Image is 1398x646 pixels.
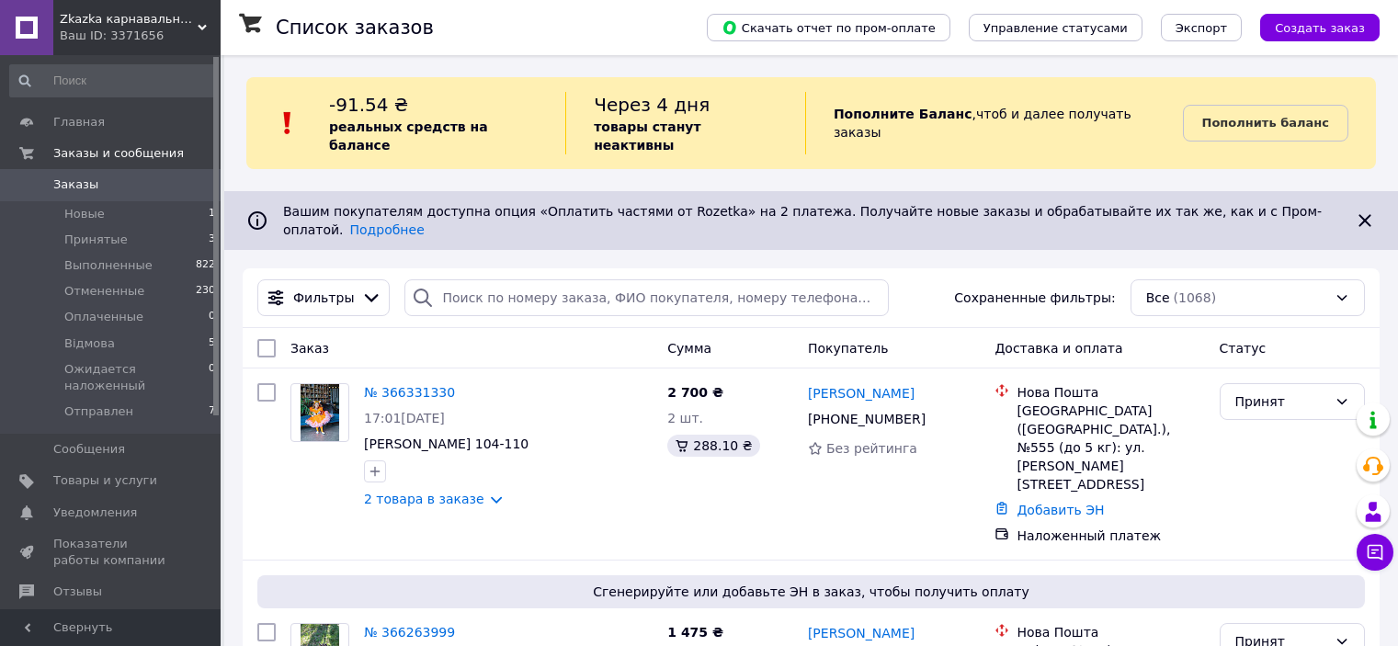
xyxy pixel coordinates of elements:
b: Пополнить баланс [1202,116,1329,130]
span: 17:01[DATE] [364,411,445,425]
b: Пополните Баланс [834,107,972,121]
span: Ожидается наложенный [64,361,209,394]
span: Отправлен [64,403,133,420]
span: Выполненные [64,257,153,274]
span: 5 [209,335,215,352]
span: 7 [209,403,215,420]
span: Сохраненные фильтры: [954,289,1115,307]
a: № 366331330 [364,385,455,400]
div: , чтоб и далее получать заказы [805,92,1183,154]
span: Відмова [64,335,115,352]
span: Без рейтинга [826,441,917,456]
span: Управление статусами [983,21,1128,35]
span: Сообщения [53,441,125,458]
span: Скачать отчет по пром-оплате [722,19,936,36]
span: Отзывы [53,584,102,600]
h1: Список заказов [276,17,434,39]
a: Фото товару [290,383,349,442]
a: 2 товара в заказе [364,492,484,506]
a: Добавить ЭН [1017,503,1104,517]
span: Статус [1220,341,1267,356]
a: Подробнее [350,222,425,237]
span: Экспорт [1176,21,1227,35]
span: Оплаченные [64,309,143,325]
span: 3 [209,232,215,248]
span: 0 [209,309,215,325]
a: Создать заказ [1242,19,1380,34]
span: 2 700 ₴ [667,385,723,400]
b: реальных средств на балансе [329,119,488,153]
span: (1068) [1174,290,1217,305]
span: 0 [209,361,215,394]
a: [PERSON_NAME] 104-110 [364,436,529,451]
input: Поиск [9,64,217,97]
div: Ваш ID: 3371656 [60,28,221,44]
span: Отмененные [64,283,144,300]
span: Все [1146,289,1170,307]
span: Показатели работы компании [53,536,170,569]
span: 230 [196,283,215,300]
span: Уведомления [53,504,137,521]
span: Через 4 дня [594,94,710,116]
b: товары станут неактивны [594,119,700,153]
div: Принят [1235,391,1327,412]
div: Нова Пошта [1017,383,1204,402]
span: 822 [196,257,215,274]
span: Новые [64,206,105,222]
a: № 366263999 [364,625,455,640]
button: Скачать отчет по пром-оплате [707,14,950,41]
div: Наложенный платеж [1017,527,1204,545]
span: Заказ [290,341,329,356]
div: 288.10 ₴ [667,435,759,457]
a: Пополнить баланс [1183,105,1348,142]
button: Чат с покупателем [1357,534,1393,571]
span: 1 [209,206,215,222]
span: -91.54 ₴ [329,94,408,116]
span: Создать заказ [1275,21,1365,35]
span: 2 шт. [667,411,703,425]
button: Экспорт [1161,14,1242,41]
span: Фильтры [293,289,354,307]
img: Фото товару [301,384,339,441]
div: Нова Пошта [1017,623,1204,641]
button: Управление статусами [969,14,1142,41]
span: Доставка и оплата [995,341,1122,356]
div: [PHONE_NUMBER] [804,406,929,432]
img: :exclamation: [274,109,301,137]
div: [GEOGRAPHIC_DATA] ([GEOGRAPHIC_DATA].), №555 (до 5 кг): ул. [PERSON_NAME][STREET_ADDRESS] [1017,402,1204,493]
span: Zkazka карнавальные костюмы для детей и взрослых, костюмы для аниматоров. [60,11,198,28]
span: Вашим покупателям доступна опция «Оплатить частями от Rozetka» на 2 платежа. Получайте новые зака... [283,204,1322,237]
span: Принятые [64,232,128,248]
span: Заказы и сообщения [53,145,184,162]
span: Сумма [667,341,711,356]
span: Сгенерируйте или добавьте ЭН в заказ, чтобы получить оплату [265,583,1358,601]
span: Покупатель [808,341,889,356]
span: Товары и услуги [53,472,157,489]
input: Поиск по номеру заказа, ФИО покупателя, номеру телефона, Email, номеру накладной [404,279,889,316]
a: [PERSON_NAME] [808,624,915,642]
span: 1 475 ₴ [667,625,723,640]
a: [PERSON_NAME] [808,384,915,402]
span: Главная [53,114,105,130]
span: Заказы [53,176,98,193]
button: Создать заказ [1260,14,1380,41]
